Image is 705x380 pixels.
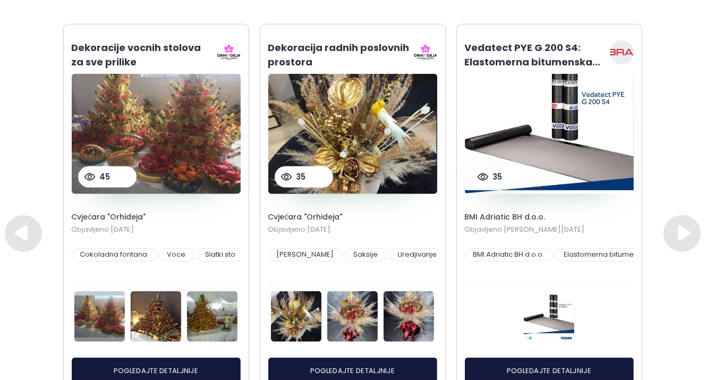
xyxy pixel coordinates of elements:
[95,171,111,183] span: 45
[217,40,241,64] img: Cvjećara "Orhideja" logo
[206,249,236,260] span: Slatki sto
[167,249,186,260] span: Voce
[268,40,411,69] h1: Dekoracija radnih poslovnih prostora
[72,213,241,222] h2: Cvjećara "Orhideja"
[465,224,585,234] span: Objavljeno [PERSON_NAME][DATE]
[354,249,378,260] span: Saksije
[564,249,645,260] span: Elastomerna bitumenska traka za višeslojnu hidroizolaciju krova
[277,249,334,260] span: [PERSON_NAME]
[72,74,241,194] img: Dekoracije vocnih stolova za sve prilike
[268,213,437,222] h2: Cvjećara "Orhideja"
[610,40,634,64] img: BMI Adriatic BH d.o.o. logo
[488,171,503,183] span: 35
[268,74,437,194] img: Dekoracija radnih poslovnih prostora
[398,249,479,260] span: Uredjivanje poslovnog prostora
[292,171,306,183] span: 35
[72,40,214,69] h1: Dekoracije vocnih stolova za sve prilike
[473,249,545,260] span: BMI Adriatic BH d.o.o.
[413,40,437,64] img: Cvjećara "Orhideja" logo
[80,249,148,260] span: Cokoladna fontana
[268,224,331,234] span: Objavljeno [DATE]
[465,213,634,222] h2: BMI Adriatic BH d.o.o.
[465,40,607,69] h1: Vedatect PYE G 200 S4: Elastomerna bitumenska...
[465,74,634,194] img: Vedatect PYE G 200 S4: Elastomerna bitumenska traka za višeslojnu hidroizolaciju krova i građevine
[72,224,134,234] span: Objavljeno [DATE]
